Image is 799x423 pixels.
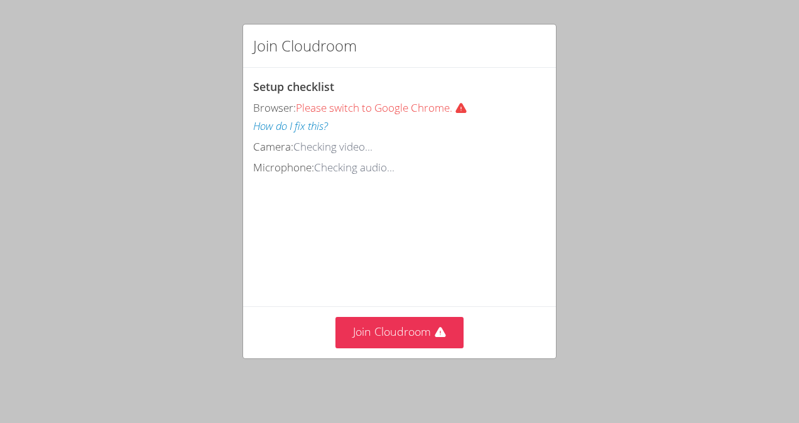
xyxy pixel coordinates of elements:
button: Join Cloudroom [335,317,464,348]
span: Checking video... [293,139,372,154]
span: Camera: [253,139,293,154]
span: Checking audio... [314,160,394,174]
span: Please switch to Google Chrome. [296,100,472,115]
span: Browser: [253,100,296,115]
span: Microphone: [253,160,314,174]
span: Setup checklist [253,79,334,94]
h2: Join Cloudroom [253,35,357,57]
button: How do I fix this? [253,117,328,136]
